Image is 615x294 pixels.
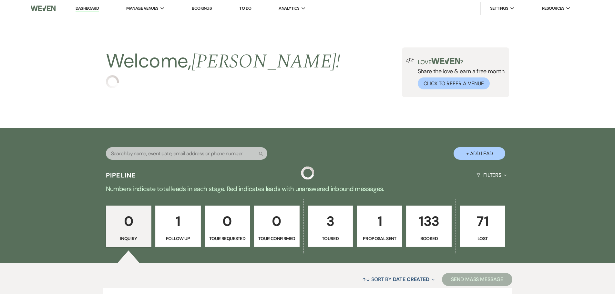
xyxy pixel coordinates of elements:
[406,58,414,63] img: loud-speaker-illustration.svg
[361,235,398,242] p: Proposal Sent
[209,210,246,232] p: 0
[460,206,505,247] a: 71Lost
[418,77,490,89] button: Click to Refer a Venue
[106,147,267,160] input: Search by name, event date, email address or phone number
[106,206,151,247] a: 0Inquiry
[442,273,512,286] button: Send Mass Message
[239,5,251,11] a: To Do
[410,210,447,232] p: 133
[192,5,212,11] a: Bookings
[258,235,295,242] p: Tour Confirmed
[110,210,147,232] p: 0
[361,210,398,232] p: 1
[205,206,250,247] a: 0Tour Requested
[410,235,447,242] p: Booked
[209,235,246,242] p: Tour Requested
[490,5,508,12] span: Settings
[31,2,55,15] img: Weven Logo
[431,58,460,64] img: weven-logo-green.svg
[414,58,506,89] div: Share the love & earn a free month.
[474,167,509,184] button: Filters
[301,167,314,179] img: loading spinner
[312,235,349,242] p: Toured
[126,5,158,12] span: Manage Venues
[155,206,201,247] a: 1Follow Up
[254,206,300,247] a: 0Tour Confirmed
[76,5,99,12] a: Dashboard
[191,47,341,76] span: [PERSON_NAME] !
[106,47,341,75] h2: Welcome,
[542,5,564,12] span: Resources
[106,75,119,88] img: loading spinner
[75,184,540,194] p: Numbers indicate total leads in each stage. Red indicates leads with unanswered inbound messages.
[106,171,136,180] h3: Pipeline
[418,58,506,65] p: Love ?
[258,210,295,232] p: 0
[308,206,353,247] a: 3Toured
[159,235,197,242] p: Follow Up
[464,235,501,242] p: Lost
[464,210,501,232] p: 71
[279,5,299,12] span: Analytics
[454,147,505,160] button: + Add Lead
[312,210,349,232] p: 3
[393,276,429,283] span: Date Created
[360,271,437,288] button: Sort By Date Created
[159,210,197,232] p: 1
[406,206,452,247] a: 133Booked
[110,235,147,242] p: Inquiry
[357,206,402,247] a: 1Proposal Sent
[362,276,370,283] span: ↑↓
